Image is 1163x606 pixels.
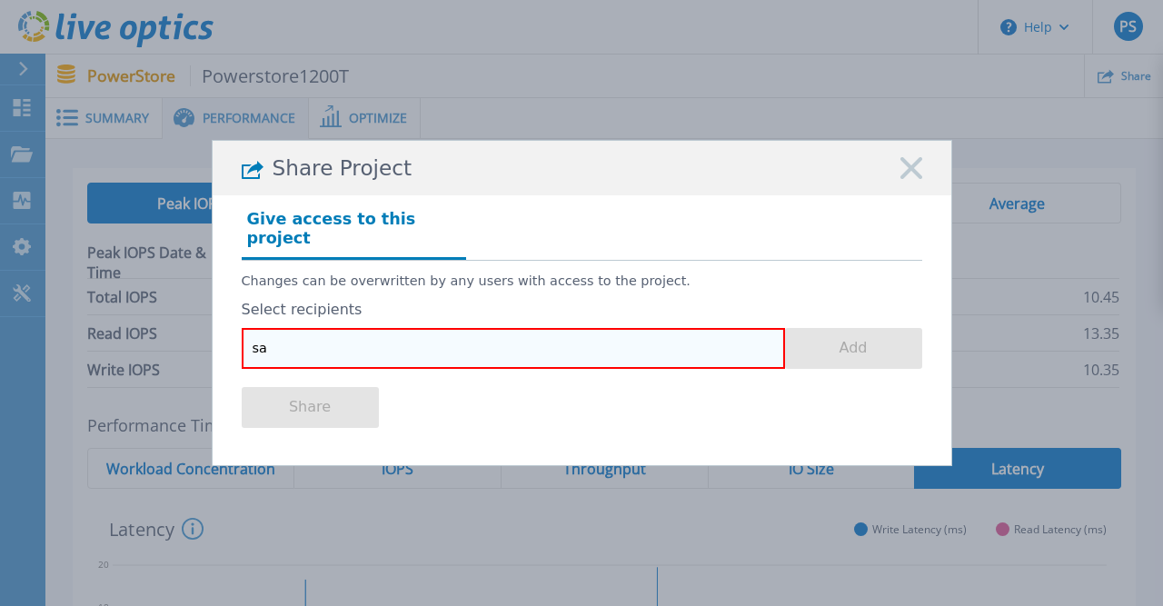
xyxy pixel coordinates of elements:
[242,273,922,289] p: Changes can be overwritten by any users with access to the project.
[242,328,785,369] input: Enter email address
[242,302,922,318] label: Select recipients
[242,387,379,428] button: Share
[273,156,413,181] span: Share Project
[242,204,466,259] h4: Give access to this project
[785,328,922,369] button: Add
